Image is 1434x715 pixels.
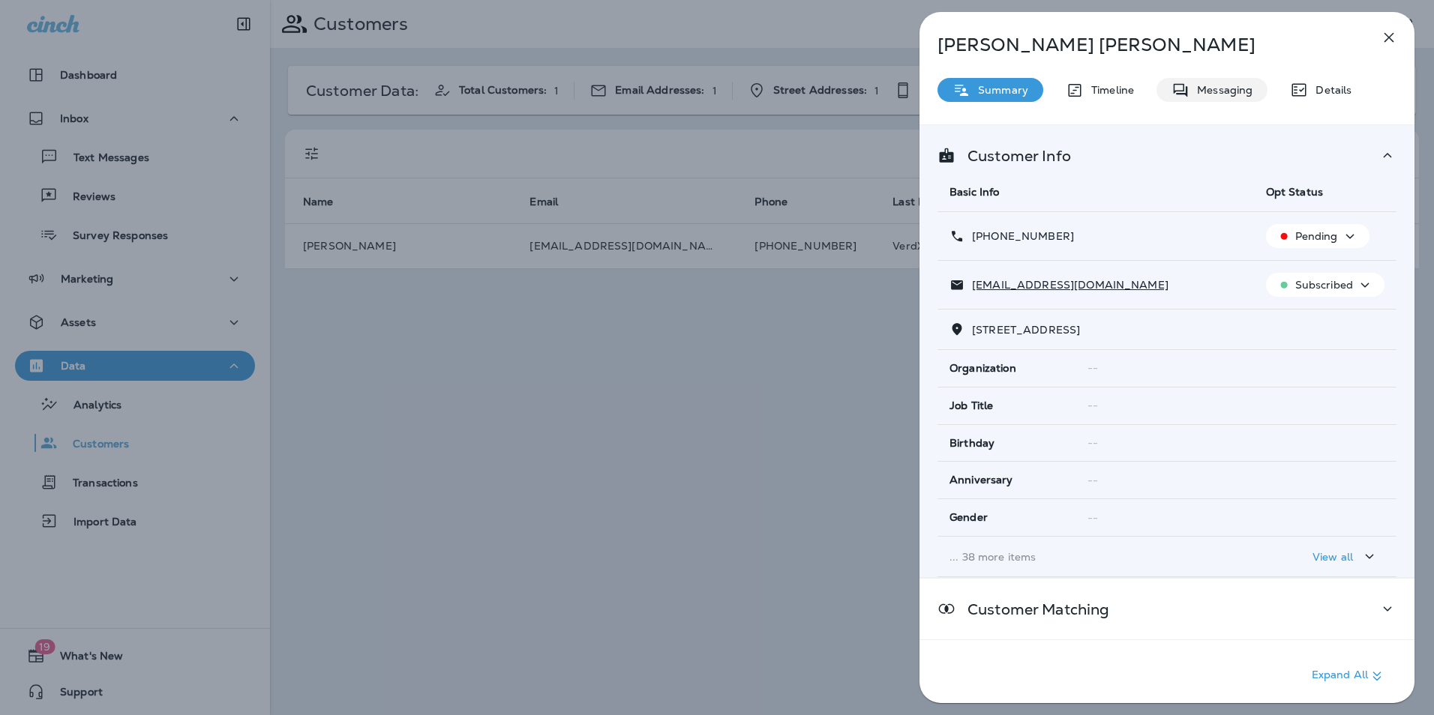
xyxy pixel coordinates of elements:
[964,279,1168,291] p: [EMAIL_ADDRESS][DOMAIN_NAME]
[949,474,1013,486] span: Anniversary
[1084,84,1134,96] p: Timeline
[949,511,988,524] span: Gender
[949,362,1016,375] span: Organization
[949,399,993,412] span: Job Title
[1312,667,1386,685] p: Expand All
[1087,436,1098,450] span: --
[1312,551,1353,563] p: View all
[1266,273,1384,297] button: Subscribed
[955,150,1071,162] p: Customer Info
[955,603,1109,615] p: Customer Matching
[1266,185,1323,199] span: Opt Status
[1308,84,1351,96] p: Details
[949,437,994,450] span: Birthday
[1087,361,1098,375] span: --
[1306,543,1384,570] button: View all
[949,185,999,199] span: Basic Info
[972,323,1080,337] span: [STREET_ADDRESS]
[1306,663,1392,690] button: Expand All
[970,84,1028,96] p: Summary
[964,230,1074,242] p: [PHONE_NUMBER]
[1087,474,1098,487] span: --
[1087,399,1098,412] span: --
[1189,84,1252,96] p: Messaging
[1295,279,1353,291] p: Subscribed
[949,551,1242,563] p: ... 38 more items
[1295,230,1338,242] p: Pending
[1266,224,1369,248] button: Pending
[1087,511,1098,525] span: --
[937,34,1347,55] p: [PERSON_NAME] [PERSON_NAME]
